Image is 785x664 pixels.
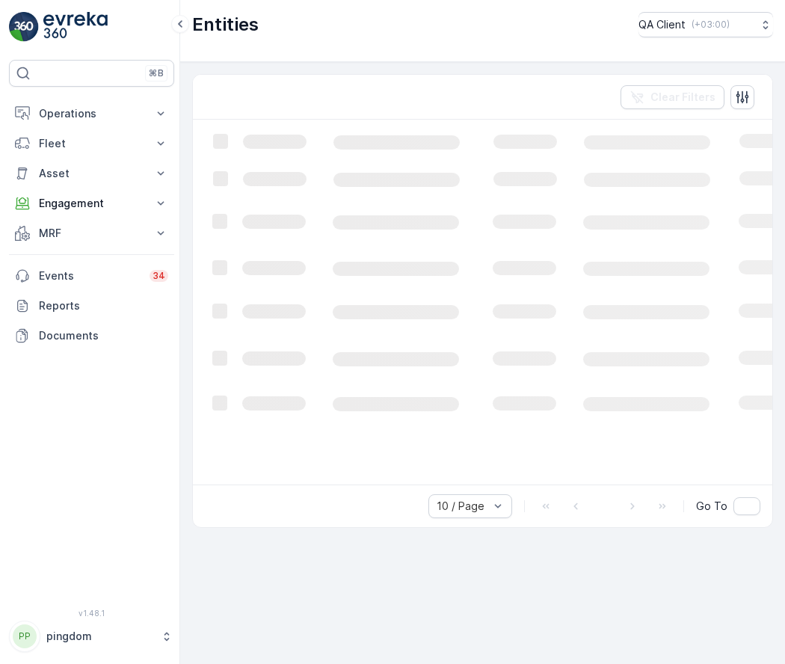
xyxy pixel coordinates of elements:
button: PPpingdom [9,621,174,652]
p: Fleet [39,136,144,151]
img: logo [9,12,39,42]
button: Fleet [9,129,174,159]
p: pingdom [46,629,153,644]
p: MRF [39,226,144,241]
button: Operations [9,99,174,129]
button: Clear Filters [621,85,724,109]
a: Documents [9,321,174,351]
span: v 1.48.1 [9,609,174,618]
p: Events [39,268,141,283]
p: Reports [39,298,168,313]
p: Clear Filters [650,90,715,105]
img: logo_light-DOdMpM7g.png [43,12,108,42]
span: Go To [696,499,727,514]
p: Documents [39,328,168,343]
button: QA Client(+03:00) [638,12,773,37]
div: PP [13,624,37,648]
button: Engagement [9,188,174,218]
p: 34 [153,270,165,282]
p: Engagement [39,196,144,211]
button: Asset [9,159,174,188]
p: Operations [39,106,144,121]
p: QA Client [638,17,686,32]
p: ⌘B [149,67,164,79]
p: Entities [192,13,259,37]
a: Reports [9,291,174,321]
a: Events34 [9,261,174,291]
button: MRF [9,218,174,248]
p: ( +03:00 ) [692,19,730,31]
p: Asset [39,166,144,181]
